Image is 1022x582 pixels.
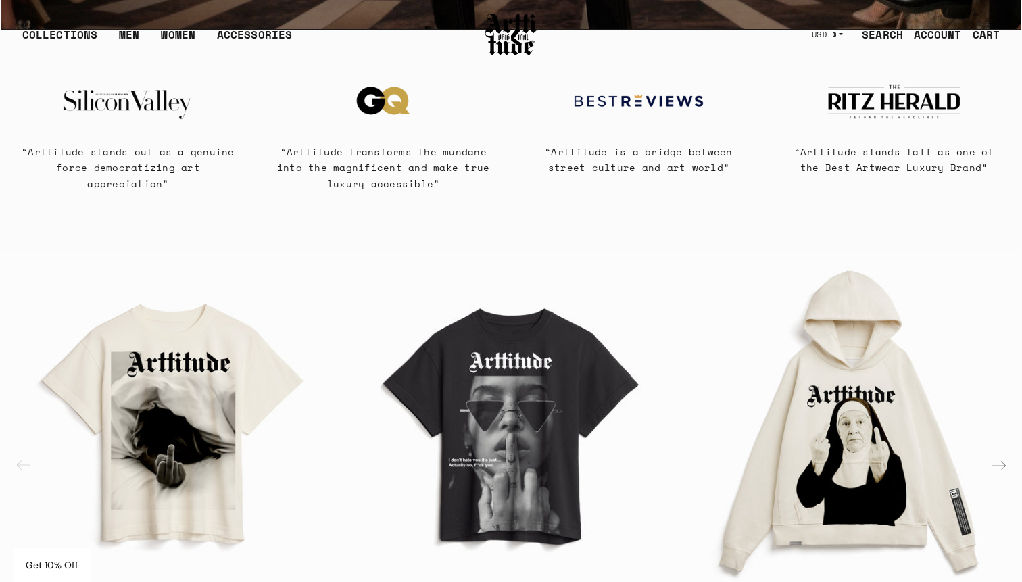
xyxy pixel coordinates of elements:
[812,29,837,40] span: USD $
[783,144,1005,175] p: “Arttitude stands tall as one of the Best Artwear Luxury Brand”
[962,21,1000,48] a: Open cart
[528,144,750,175] p: “Arttitude is a bridge between street culture and art world”
[14,548,91,582] div: Get 10% Off
[973,26,1000,43] div: CART
[217,26,292,53] div: ACCESSORIES
[26,559,78,571] span: Get 10% Off
[851,21,903,48] a: SEARCH
[804,20,852,49] button: USD $
[17,144,239,191] p: “Arttitude stands out as a genuine force democratizing art appreciation”
[161,26,195,53] a: WOMEN
[119,26,139,53] a: MEN
[11,26,303,53] ul: Main navigation
[903,21,962,48] a: ACCOUNT
[272,144,495,191] p: “Arttitude transforms the mundane into the magnificent and make true luxury accessible”
[983,450,1015,482] div: Next slide
[22,26,97,53] div: COLLECTIONS
[484,11,538,57] img: Arttitude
